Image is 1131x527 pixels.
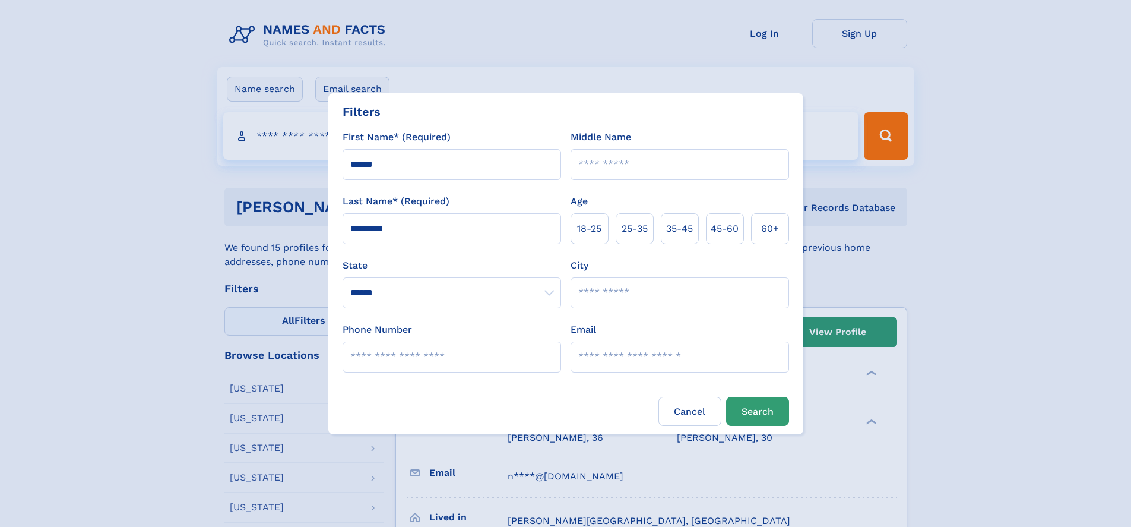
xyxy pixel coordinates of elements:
[343,323,412,337] label: Phone Number
[343,103,381,121] div: Filters
[571,258,588,273] label: City
[622,222,648,236] span: 25‑35
[761,222,779,236] span: 60+
[571,130,631,144] label: Middle Name
[571,194,588,209] label: Age
[571,323,596,337] label: Email
[343,130,451,144] label: First Name* (Required)
[343,258,561,273] label: State
[343,194,449,209] label: Last Name* (Required)
[711,222,739,236] span: 45‑60
[577,222,601,236] span: 18‑25
[726,397,789,426] button: Search
[658,397,721,426] label: Cancel
[666,222,693,236] span: 35‑45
